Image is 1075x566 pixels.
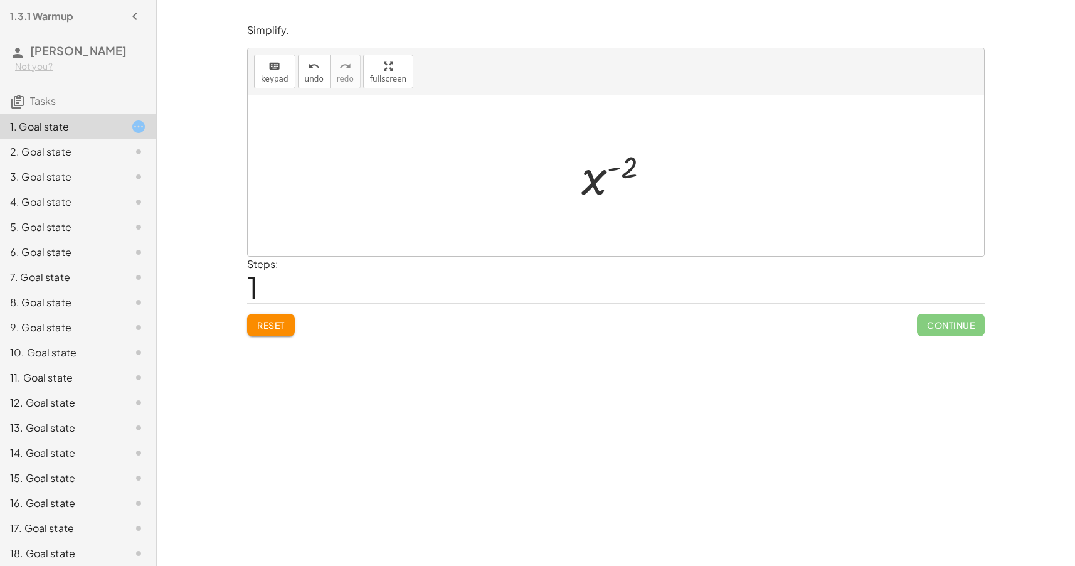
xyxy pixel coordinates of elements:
[10,245,111,260] div: 6. Goal state
[131,119,146,134] i: Task started.
[10,220,111,235] div: 5. Goal state
[298,55,331,88] button: undoundo
[10,420,111,435] div: 13. Goal state
[247,23,985,38] p: Simplify.
[268,59,280,74] i: keyboard
[131,270,146,285] i: Task not started.
[131,420,146,435] i: Task not started.
[370,75,406,83] span: fullscreen
[247,268,258,306] span: 1
[10,546,111,561] div: 18. Goal state
[10,496,111,511] div: 16. Goal state
[363,55,413,88] button: fullscreen
[15,60,146,73] div: Not you?
[330,55,361,88] button: redoredo
[131,546,146,561] i: Task not started.
[10,345,111,360] div: 10. Goal state
[337,75,354,83] span: redo
[247,314,295,336] button: Reset
[10,446,111,461] div: 14. Goal state
[131,446,146,461] i: Task not started.
[131,370,146,385] i: Task not started.
[10,320,111,335] div: 9. Goal state
[308,59,320,74] i: undo
[131,471,146,486] i: Task not started.
[131,345,146,360] i: Task not started.
[10,195,111,210] div: 4. Goal state
[10,9,73,24] h4: 1.3.1 Warmup
[10,395,111,410] div: 12. Goal state
[305,75,324,83] span: undo
[257,319,285,331] span: Reset
[30,43,127,58] span: [PERSON_NAME]
[30,94,56,107] span: Tasks
[247,257,278,270] label: Steps:
[10,370,111,385] div: 11. Goal state
[131,295,146,310] i: Task not started.
[131,220,146,235] i: Task not started.
[254,55,295,88] button: keyboardkeypad
[10,270,111,285] div: 7. Goal state
[131,395,146,410] i: Task not started.
[10,295,111,310] div: 8. Goal state
[131,245,146,260] i: Task not started.
[10,521,111,536] div: 17. Goal state
[131,320,146,335] i: Task not started.
[261,75,289,83] span: keypad
[10,144,111,159] div: 2. Goal state
[131,169,146,184] i: Task not started.
[10,119,111,134] div: 1. Goal state
[339,59,351,74] i: redo
[10,169,111,184] div: 3. Goal state
[131,521,146,536] i: Task not started.
[131,496,146,511] i: Task not started.
[131,195,146,210] i: Task not started.
[131,144,146,159] i: Task not started.
[10,471,111,486] div: 15. Goal state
